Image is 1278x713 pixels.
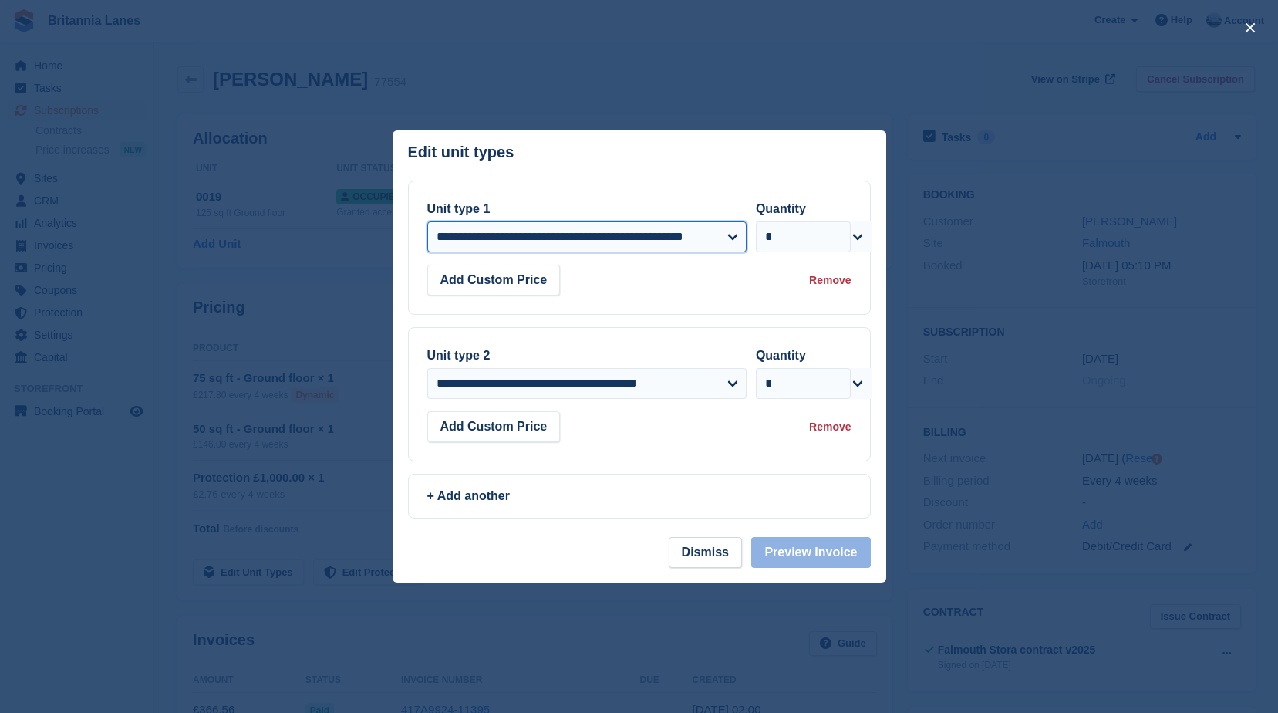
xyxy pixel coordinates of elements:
[408,474,871,519] a: + Add another
[427,487,851,505] div: + Add another
[427,411,561,442] button: Add Custom Price
[756,349,806,362] label: Quantity
[427,265,561,296] button: Add Custom Price
[751,537,870,568] button: Preview Invoice
[669,537,742,568] button: Dismiss
[427,349,491,362] label: Unit type 2
[408,144,514,161] p: Edit unit types
[427,202,491,215] label: Unit type 1
[809,419,851,435] div: Remove
[756,202,806,215] label: Quantity
[809,272,851,289] div: Remove
[1238,15,1263,40] button: close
